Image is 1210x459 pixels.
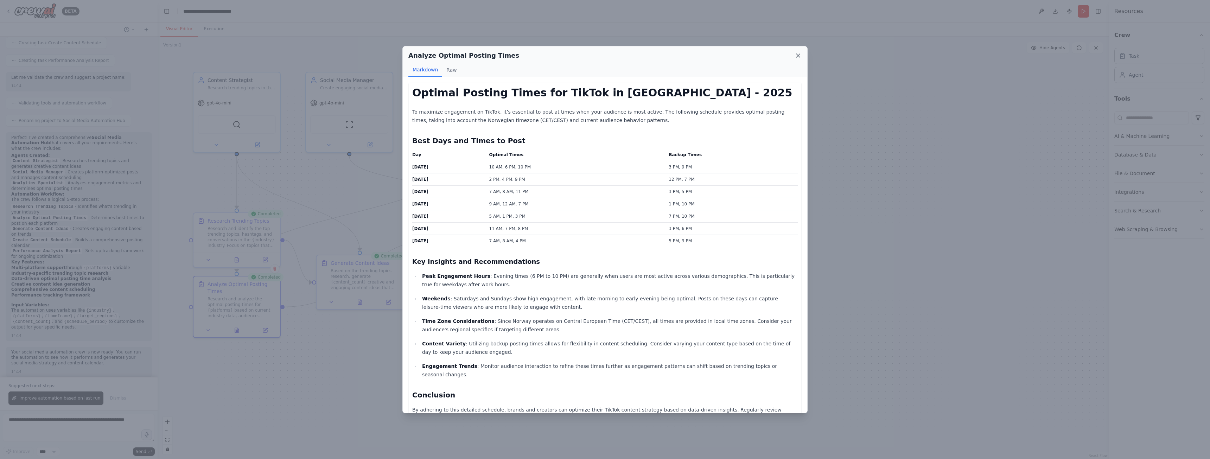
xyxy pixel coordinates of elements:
[408,63,442,77] button: Markdown
[412,151,485,161] th: Day
[442,63,461,77] button: Raw
[664,173,798,185] td: 12 PM, 7 PM
[485,151,665,161] th: Optimal Times
[412,136,798,146] h2: Best Days and Times to Post
[664,210,798,222] td: 7 PM, 10 PM
[412,406,798,422] p: By adhering to this detailed schedule, brands and creators can optimize their TikTok content stra...
[664,198,798,210] td: 1 PM, 10 PM
[412,390,798,400] h2: Conclusion
[422,317,798,334] p: : Since Norway operates on Central European Time (CET/CEST), all times are provided in local time...
[412,177,428,182] strong: [DATE]
[412,238,428,243] strong: [DATE]
[422,272,798,289] p: : Evening times (6 PM to 10 PM) are generally when users are most active across various demograph...
[485,235,665,247] td: 7 AM, 8 AM, 4 PM
[485,210,665,222] td: 5 AM, 1 PM, 3 PM
[664,235,798,247] td: 5 PM, 9 PM
[664,151,798,161] th: Backup Times
[422,296,451,301] strong: Weekends
[412,87,798,99] h1: Optimal Posting Times for TikTok in [GEOGRAPHIC_DATA] - 2025
[664,185,798,198] td: 3 PM, 5 PM
[408,51,519,60] h2: Analyze Optimal Posting Times
[422,341,466,346] strong: Content Variety
[422,363,477,369] strong: Engagement Trends
[485,161,665,173] td: 10 AM, 6 PM, 10 PM
[412,202,428,206] strong: [DATE]
[422,294,798,311] p: : Saturdays and Sundays show high engagement, with late morning to early evening being optimal. P...
[485,173,665,185] td: 2 PM, 4 PM, 9 PM
[422,362,798,379] p: : Monitor audience interaction to refine these times further as engagement patterns can shift bas...
[664,161,798,173] td: 3 PM, 9 PM
[412,189,428,194] strong: [DATE]
[422,273,490,279] strong: Peak Engagement Hours
[412,214,428,219] strong: [DATE]
[412,108,798,125] p: To maximize engagement on TikTok, it’s essential to post at times when your audience is most acti...
[664,222,798,235] td: 3 PM, 6 PM
[422,339,798,356] p: : Utilizing backup posting times allows for flexibility in content scheduling. Consider varying y...
[412,226,428,231] strong: [DATE]
[485,222,665,235] td: 11 AM, 7 PM, 8 PM
[422,318,495,324] strong: Time Zone Considerations
[485,185,665,198] td: 7 AM, 8 AM, 11 PM
[412,257,798,267] h3: Key Insights and Recommendations
[412,165,428,170] strong: [DATE]
[485,198,665,210] td: 9 AM, 12 AM, 7 PM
